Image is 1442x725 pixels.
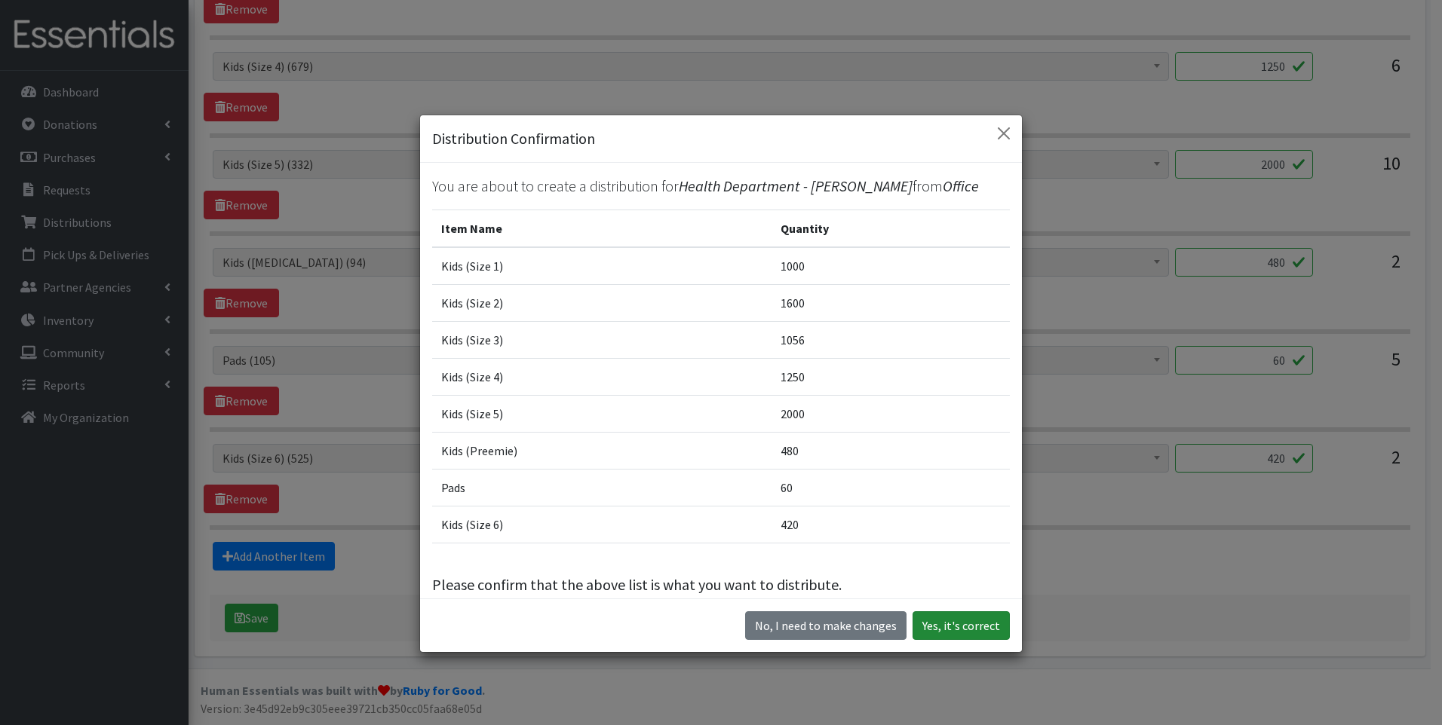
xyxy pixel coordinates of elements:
td: 1600 [772,285,1010,322]
th: Item Name [432,210,772,248]
h5: Distribution Confirmation [432,127,595,150]
td: 1000 [772,247,1010,285]
td: Pads [432,470,772,506]
td: Kids (Preemie) [432,433,772,470]
td: 480 [772,433,1010,470]
td: 1250 [772,359,1010,396]
span: Office [943,176,979,195]
td: Kids (Size 4) [432,359,772,396]
span: Health Department - [PERSON_NAME] [679,176,913,195]
td: Kids (Size 6) [432,506,772,543]
p: You are about to create a distribution for from [432,175,1010,197]
td: Kids (Size 1) [432,247,772,285]
td: Kids (Size 2) [432,285,772,322]
th: Quantity [772,210,1010,248]
td: 60 [772,470,1010,506]
button: Close [992,121,1016,145]
button: No I need to make changes [745,611,907,640]
p: Please confirm that the above list is what you want to distribute. [432,574,1010,596]
td: 2000 [772,396,1010,433]
td: Kids (Size 5) [432,396,772,433]
td: Kids (Size 3) [432,322,772,359]
button: Yes, it's correct [913,611,1010,640]
td: 1056 [772,322,1010,359]
td: 420 [772,506,1010,543]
